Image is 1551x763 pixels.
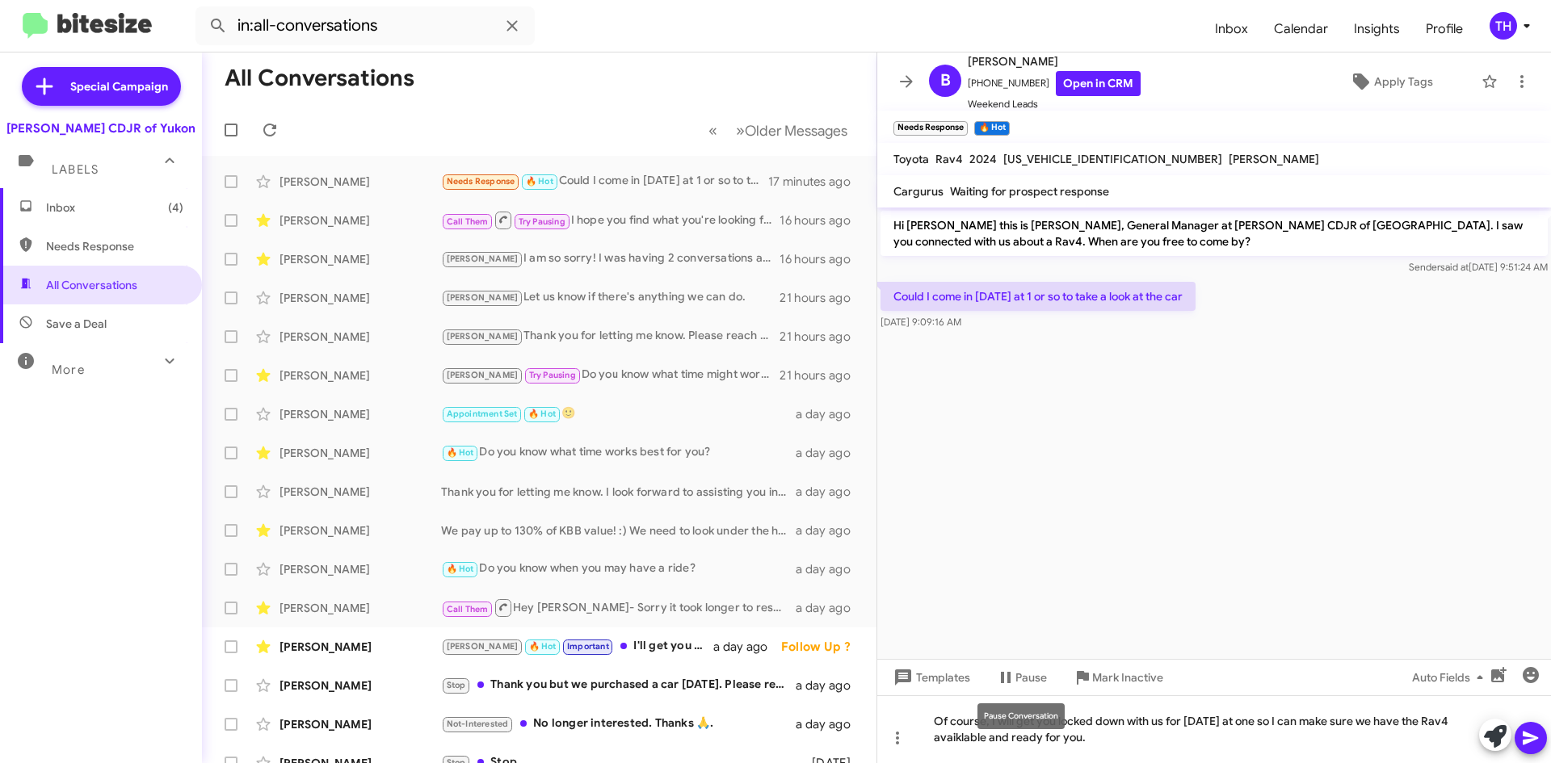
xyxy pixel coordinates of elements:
span: Save a Deal [46,316,107,332]
h1: All Conversations [225,65,414,91]
a: Special Campaign [22,67,181,106]
span: 🔥 Hot [528,409,556,419]
span: Special Campaign [70,78,168,94]
button: TH [1476,12,1533,40]
input: Search [195,6,535,45]
span: Auto Fields [1412,663,1490,692]
span: Pause [1015,663,1047,692]
div: a day ago [796,406,864,422]
span: Mark Inactive [1092,663,1163,692]
span: [US_VEHICLE_IDENTIFICATION_NUMBER] [1003,152,1222,166]
button: Templates [877,663,983,692]
div: [PERSON_NAME] [280,212,441,228]
div: a day ago [796,522,864,539]
span: Call Them [447,216,489,227]
div: Do you know what time might work for you? [441,366,780,384]
a: Open in CRM [1056,71,1141,96]
span: [PHONE_NUMBER] [968,71,1141,96]
div: Thank you for letting me know. Please reach out to us if you happen to find yourself in need of a... [441,327,780,346]
span: Important [567,641,609,652]
span: Labels [52,162,99,177]
div: 21 hours ago [780,290,864,306]
span: » [736,120,745,140]
div: a day ago [796,677,864,694]
div: [PERSON_NAME] [280,600,441,616]
span: B [940,68,951,94]
div: [PERSON_NAME] [280,329,441,345]
span: Weekend Leads [968,96,1141,112]
span: Stop [447,680,466,690]
div: No longer interested. Thanks 🙏. [441,715,796,733]
div: Thank you but we purchased a car [DATE]. Please remove me from your call list. Thank you [441,676,796,694]
div: 17 minutes ago [768,174,864,190]
div: [PERSON_NAME] [280,290,441,306]
span: All Conversations [46,277,137,293]
button: Apply Tags [1308,67,1473,96]
div: [PERSON_NAME] [280,561,441,577]
div: I am so sorry! I was having 2 conversations at the same time! I have you down for 1 already. [441,249,780,268]
button: Auto Fields [1399,663,1503,692]
div: 21 hours ago [780,367,864,384]
span: [PERSON_NAME] [447,331,519,342]
span: 🔥 Hot [529,641,557,652]
span: 🔥 Hot [447,447,474,458]
div: [PERSON_NAME] [280,484,441,500]
div: Let us know if there's anything we can do. [441,288,780,307]
span: 🔥 Hot [447,564,474,574]
span: More [52,363,85,377]
div: [PERSON_NAME] CDJR of Yukon [6,120,195,136]
span: Rav4 [935,152,963,166]
span: [PERSON_NAME] [447,370,519,380]
div: Thank you for letting me know. I look forward to assisting you in the future. [441,484,796,500]
div: [PERSON_NAME] [280,367,441,384]
div: [PERSON_NAME] [280,716,441,732]
span: Appointment Set [447,409,518,419]
span: « [708,120,717,140]
div: 21 hours ago [780,329,864,345]
span: Try Pausing [529,370,576,380]
div: Do you know when you may have a ride? [441,560,796,578]
span: Toyota [893,152,929,166]
span: [PERSON_NAME] [447,292,519,303]
div: [PERSON_NAME] [280,445,441,461]
a: Calendar [1261,6,1341,52]
div: I hope you find what you're looking for. [441,210,780,230]
div: Pause Conversation [977,703,1065,729]
div: I'll get you scheduled for that time! [441,637,713,656]
div: [PERSON_NAME] [280,406,441,422]
div: [PERSON_NAME] [280,174,441,190]
p: Hi [PERSON_NAME] this is [PERSON_NAME], General Manager at [PERSON_NAME] CDJR of [GEOGRAPHIC_DATA... [881,211,1548,256]
span: Needs Response [447,176,515,187]
div: 16 hours ago [780,212,864,228]
button: Pause [983,663,1060,692]
div: a day ago [713,639,781,655]
span: Cargurus [893,184,944,199]
div: [PERSON_NAME] [280,522,441,539]
div: [PERSON_NAME] [280,639,441,655]
button: Mark Inactive [1060,663,1176,692]
div: We pay up to 130% of KBB value! :) We need to look under the hood to get you an exact number - so... [441,522,796,539]
a: Insights [1341,6,1413,52]
div: Follow Up ? [781,639,864,655]
div: [PERSON_NAME] [280,677,441,694]
a: Profile [1413,6,1476,52]
div: Could I come in [DATE] at 1 or so to take a look at the car [441,172,768,191]
small: Needs Response [893,121,968,136]
span: Older Messages [745,122,847,140]
span: Needs Response [46,238,183,254]
button: Next [726,114,857,147]
div: 🙂 [441,405,796,423]
span: 🔥 Hot [526,176,553,187]
div: a day ago [796,600,864,616]
span: Templates [890,663,970,692]
span: Sender [DATE] 9:51:24 AM [1409,261,1548,273]
div: Of course, I will get you locked down with us for [DATE] at one so I can make sure we have the Ra... [877,695,1551,763]
div: Hey [PERSON_NAME]- Sorry it took longer to respond than I intended. Are you still open to selling... [441,597,796,618]
div: Do you know what time works best for you? [441,443,796,462]
span: said at [1440,261,1469,273]
p: Could I come in [DATE] at 1 or so to take a look at the car [881,282,1196,311]
span: Apply Tags [1374,67,1433,96]
a: Inbox [1202,6,1261,52]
